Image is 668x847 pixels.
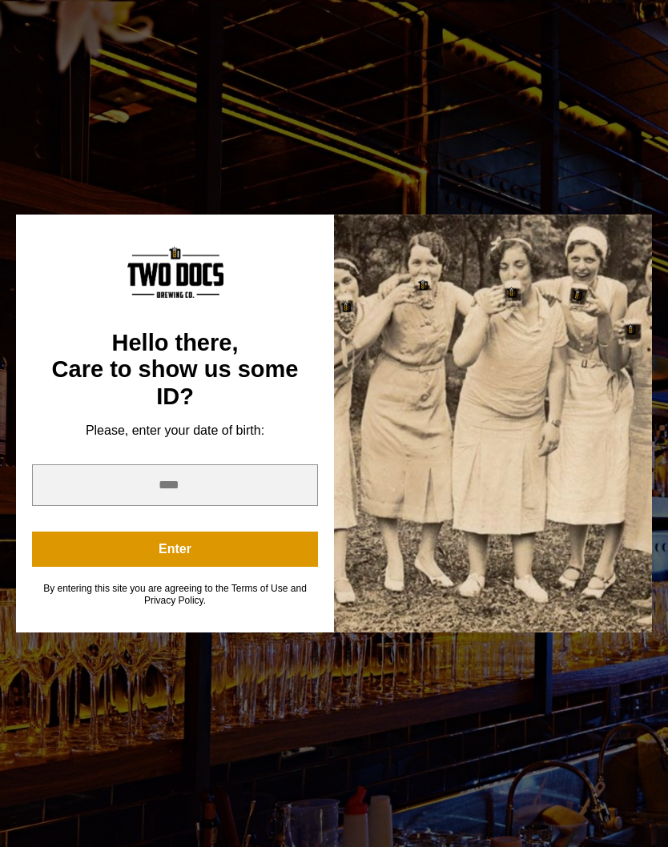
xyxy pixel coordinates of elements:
img: Content Logo [127,247,223,299]
div: Hello there, Care to show us some ID? [32,330,318,410]
input: year [32,464,318,506]
div: By entering this site you are agreeing to the Terms of Use and Privacy Policy. [32,583,318,607]
button: Enter [32,532,318,567]
div: Please, enter your date of birth: [32,423,318,439]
